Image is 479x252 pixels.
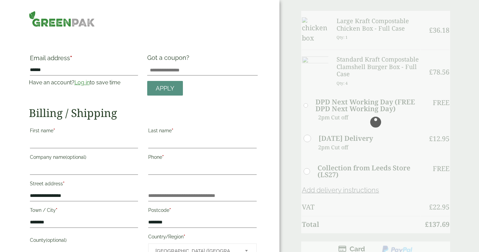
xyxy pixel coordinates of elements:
abbr: required [184,234,185,239]
abbr: required [169,207,171,213]
span: Apply [156,85,174,92]
label: Email address [30,55,138,65]
a: Log in [74,79,90,86]
abbr: required [172,128,173,133]
abbr: required [53,128,55,133]
label: Last name [148,126,257,137]
label: Postcode [148,205,257,217]
label: Street address [30,179,138,190]
label: County [30,235,138,247]
label: Got a coupon? [147,54,192,65]
abbr: required [162,154,164,160]
span: (optional) [46,237,67,243]
label: Country/Region [148,232,257,243]
label: Company name [30,152,138,164]
h2: Billing / Shipping [29,106,258,119]
span: (optional) [66,154,86,160]
abbr: required [70,54,72,62]
abbr: required [63,181,65,186]
img: GreenPak Supplies [29,11,95,27]
p: Have an account? to save time [29,79,139,87]
a: Apply [147,81,183,96]
abbr: required [56,207,57,213]
label: Phone [148,152,257,164]
label: Town / City [30,205,138,217]
label: First name [30,126,138,137]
